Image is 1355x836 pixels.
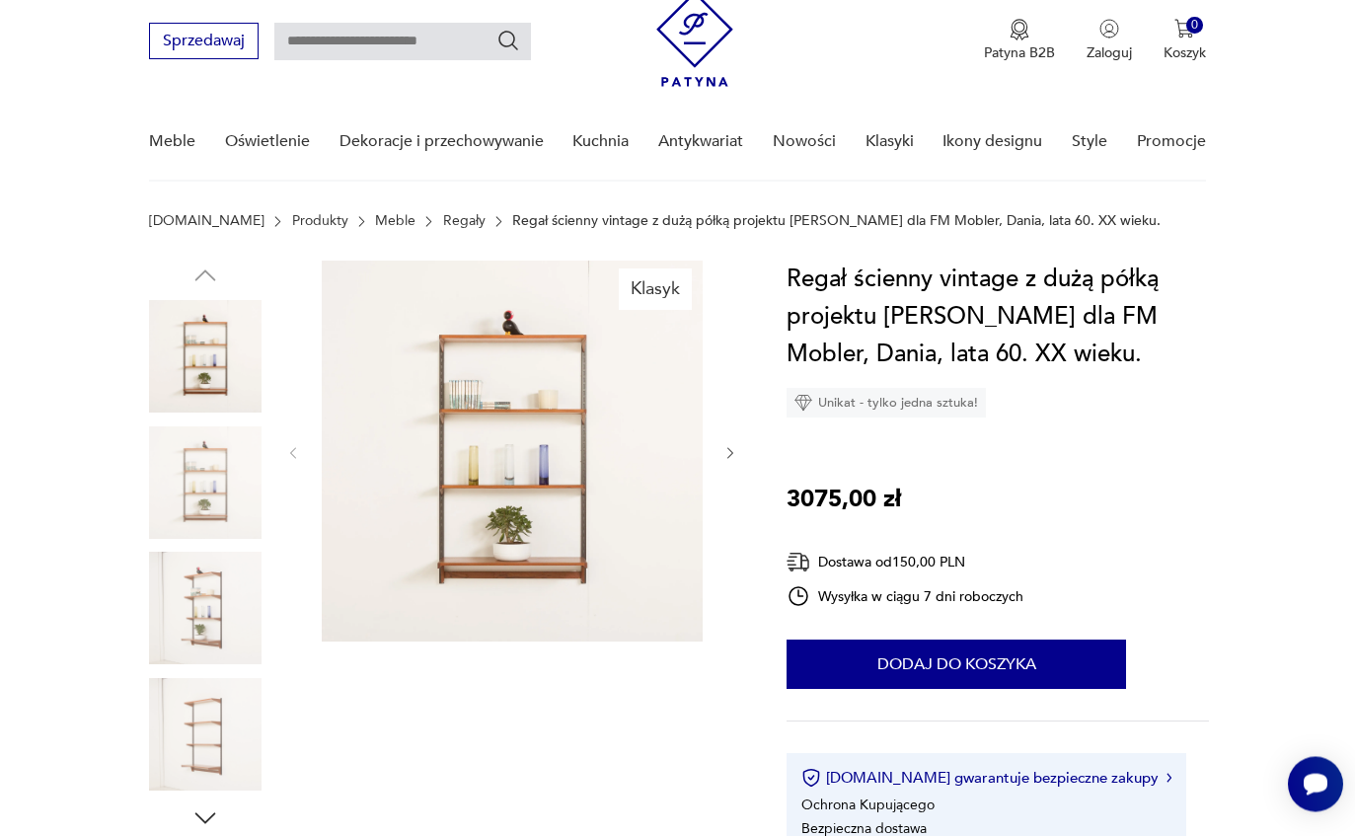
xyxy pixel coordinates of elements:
p: Zaloguj [1087,44,1132,63]
button: [DOMAIN_NAME] gwarantuje bezpieczne zakupy [801,769,1171,789]
a: [DOMAIN_NAME] [149,214,264,230]
a: Promocje [1137,105,1206,181]
img: Ikona strzałki w prawo [1167,774,1172,784]
a: Produkty [292,214,348,230]
button: Zaloguj [1087,20,1132,63]
a: Meble [149,105,195,181]
iframe: Smartsupp widget button [1288,757,1343,812]
div: 0 [1186,18,1203,35]
img: Ikona certyfikatu [801,769,821,789]
div: Unikat - tylko jedna sztuka! [787,389,986,418]
div: Dostawa od 150,00 PLN [787,551,1023,575]
img: Zdjęcie produktu Regał ścienny vintage z dużą półką projektu Kaia Kristiansena dla FM Mobler, Dan... [149,679,262,792]
img: Ikona diamentu [794,395,812,413]
a: Sprzedawaj [149,37,259,50]
a: Nowości [773,105,836,181]
a: Style [1072,105,1107,181]
li: Ochrona Kupującego [801,797,935,815]
img: Zdjęcie produktu Regał ścienny vintage z dużą półką projektu Kaia Kristiansena dla FM Mobler, Dan... [149,553,262,665]
img: Ikona medalu [1010,20,1029,41]
p: Patyna B2B [984,44,1055,63]
a: Ikony designu [942,105,1042,181]
div: Klasyk [619,269,692,311]
a: Ikona medaluPatyna B2B [984,20,1055,63]
p: Regał ścienny vintage z dużą półką projektu [PERSON_NAME] dla FM Mobler, Dania, lata 60. XX wieku. [512,214,1161,230]
a: Regały [443,214,486,230]
a: Antykwariat [658,105,743,181]
img: Ikonka użytkownika [1099,20,1119,39]
a: Dekoracje i przechowywanie [339,105,544,181]
button: Dodaj do koszyka [787,641,1126,690]
p: Koszyk [1164,44,1206,63]
a: Kuchnia [572,105,629,181]
h1: Regał ścienny vintage z dużą półką projektu [PERSON_NAME] dla FM Mobler, Dania, lata 60. XX wieku. [787,262,1209,374]
a: Meble [375,214,415,230]
button: 0Koszyk [1164,20,1206,63]
button: Sprzedawaj [149,24,259,60]
a: Klasyki [866,105,914,181]
img: Zdjęcie produktu Regał ścienny vintage z dużą półką projektu Kaia Kristiansena dla FM Mobler, Dan... [322,262,703,643]
img: Zdjęcie produktu Regał ścienny vintage z dużą półką projektu Kaia Kristiansena dla FM Mobler, Dan... [149,301,262,414]
img: Ikona dostawy [787,551,810,575]
p: 3075,00 zł [787,482,901,519]
a: Oświetlenie [225,105,310,181]
div: Wysyłka w ciągu 7 dni roboczych [787,585,1023,609]
button: Patyna B2B [984,20,1055,63]
button: Szukaj [496,30,520,53]
img: Ikona koszyka [1174,20,1194,39]
img: Zdjęcie produktu Regał ścienny vintage z dużą półką projektu Kaia Kristiansena dla FM Mobler, Dan... [149,427,262,540]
